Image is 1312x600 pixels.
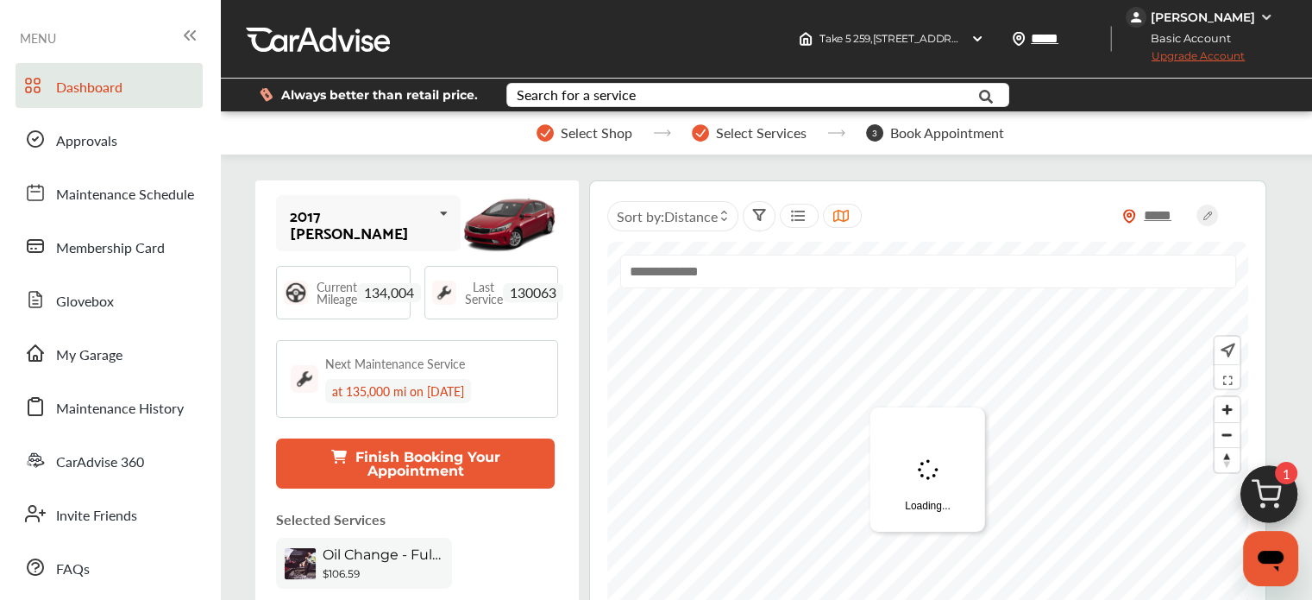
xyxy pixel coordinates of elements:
[16,384,203,429] a: Maintenance History
[819,32,1110,45] span: Take 5 259 , [STREET_ADDRESS] [PERSON_NAME] , OK 73071
[537,124,554,142] img: stepper-checkmark.b5569197.svg
[1215,397,1240,422] button: Zoom in
[16,331,203,376] a: My Garage
[1122,209,1136,224] img: location_vector_orange.38f05af8.svg
[1151,9,1255,25] div: [PERSON_NAME]
[16,117,203,161] a: Approvals
[357,283,421,302] span: 134,004
[1215,447,1240,472] button: Reset bearing to north
[664,206,718,226] span: Distance
[16,438,203,483] a: CarAdvise 360
[276,509,386,529] p: Selected Services
[1217,341,1235,360] img: recenter.ce011a49.svg
[56,184,194,206] span: Maintenance Schedule
[1243,531,1298,586] iframe: Button to launch messaging window
[56,291,114,313] span: Glovebox
[1215,422,1240,447] button: Zoom out
[890,125,1004,141] span: Book Appointment
[20,31,56,45] span: MENU
[56,452,144,474] span: CarAdvise 360
[461,186,558,260] img: mobile_11406_st0640_046.jpg
[260,87,273,102] img: dollor_label_vector.a70140d1.svg
[827,129,845,136] img: stepper-arrow.e24c07c6.svg
[432,281,456,305] img: maintenance_logo
[56,237,165,260] span: Membership Card
[1215,448,1240,472] span: Reset bearing to north
[325,355,465,372] div: Next Maintenance Service
[1227,458,1310,540] img: cart_icon.3d0951e8.svg
[1126,49,1245,71] span: Upgrade Account
[870,407,985,532] div: Loading...
[465,281,503,305] span: Last Service
[716,125,807,141] span: Select Services
[617,206,718,226] span: Sort by :
[16,277,203,322] a: Glovebox
[323,546,443,563] span: Oil Change - Full-synthetic
[323,567,360,580] b: $106.59
[16,224,203,268] a: Membership Card
[281,89,478,101] span: Always better than retail price.
[1127,29,1244,47] span: Basic Account
[16,545,203,590] a: FAQs
[16,491,203,536] a: Invite Friends
[56,398,184,420] span: Maintenance History
[16,63,203,108] a: Dashboard
[1110,26,1112,52] img: header-divider.bc55588e.svg
[561,125,632,141] span: Select Shop
[1126,7,1146,28] img: jVpblrzwTbfkPYzPPzSLxeg0AAAAASUVORK5CYII=
[16,170,203,215] a: Maintenance Schedule
[799,32,813,46] img: header-home-logo.8d720a4f.svg
[56,77,122,99] span: Dashboard
[1259,10,1273,24] img: WGsFRI8htEPBVLJbROoPRyZpYNWhNONpIPPETTm6eUC0GeLEiAAAAAElFTkSuQmCC
[653,129,671,136] img: stepper-arrow.e24c07c6.svg
[692,124,709,142] img: stepper-checkmark.b5569197.svg
[56,559,90,581] span: FAQs
[1215,423,1240,447] span: Zoom out
[56,130,117,153] span: Approvals
[291,365,318,393] img: maintenance_logo
[517,88,636,102] div: Search for a service
[503,283,563,302] span: 130063
[970,32,984,46] img: header-down-arrow.9dd2ce7d.svg
[1012,32,1026,46] img: location_vector.a44bc228.svg
[290,206,431,241] div: 2017 [PERSON_NAME]
[317,281,357,305] span: Current Mileage
[284,281,308,305] img: steering_logo
[56,505,137,527] span: Invite Friends
[285,548,316,579] img: oil-change-thumb.jpg
[56,344,122,367] span: My Garage
[866,124,883,142] span: 3
[276,439,555,489] button: Finish Booking Your Appointment
[1275,462,1297,484] span: 1
[325,379,471,403] div: at 135,000 mi on [DATE]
